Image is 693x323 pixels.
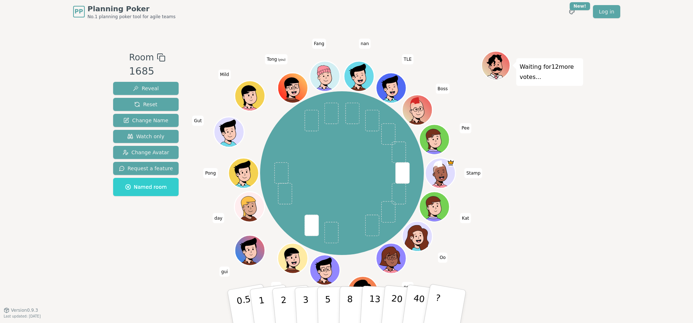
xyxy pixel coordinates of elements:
span: Click to change your name [218,69,231,80]
button: Named room [113,178,179,196]
span: Room [129,51,154,64]
span: Click to change your name [402,54,414,64]
span: Click to change your name [312,39,326,49]
span: Change Name [123,117,168,124]
span: Watch only [127,133,164,140]
div: 1685 [129,64,166,79]
span: Version 0.9.3 [11,307,38,313]
span: Click to change your name [219,267,230,277]
a: Log in [593,5,620,18]
span: (you) [277,58,286,61]
span: Reveal [133,85,159,92]
button: Reset [113,98,179,111]
span: Planning Poker [88,4,176,14]
button: Change Avatar [113,146,179,159]
span: Click to change your name [465,168,482,178]
a: PPPlanning PokerNo.1 planning poker tool for agile teams [73,4,176,20]
button: New! [565,5,578,18]
span: PP [75,7,83,16]
p: Waiting for 12 more votes... [520,62,580,82]
button: Request a feature [113,162,179,175]
button: Version0.9.3 [4,307,38,313]
span: Click to change your name [460,123,471,133]
span: Request a feature [119,165,173,172]
span: Reset [134,101,157,108]
span: Click to change your name [271,282,281,292]
span: Click to change your name [438,252,447,263]
span: Click to change your name [436,84,450,94]
span: Stamp is the host [447,159,455,167]
button: Change Name [113,114,179,127]
div: New! [570,2,590,10]
span: Click to change your name [460,213,471,223]
span: Click to change your name [359,39,371,49]
button: Reveal [113,82,179,95]
button: Watch only [113,130,179,143]
span: Named room [125,183,167,191]
span: Click to change your name [203,168,218,178]
span: Click to change your name [402,282,414,292]
span: No.1 planning poker tool for agile teams [88,14,176,20]
span: Change Avatar [123,149,169,156]
span: Last updated: [DATE] [4,314,41,318]
button: Click to change your avatar [279,74,307,102]
span: Click to change your name [212,213,224,223]
span: Click to change your name [192,116,204,126]
span: Click to change your name [265,54,287,64]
